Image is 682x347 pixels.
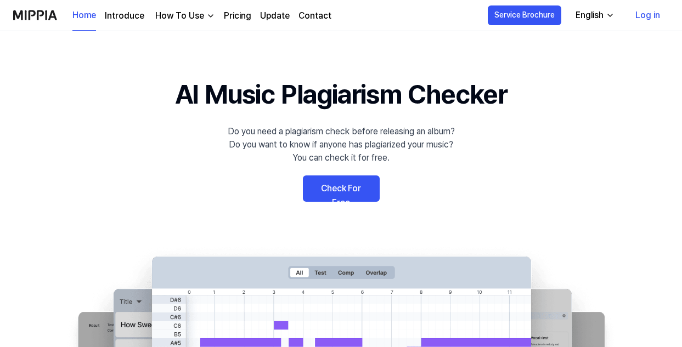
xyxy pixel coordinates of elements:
[72,1,96,31] a: Home
[567,4,621,26] button: English
[228,125,455,164] div: Do you need a plagiarism check before releasing an album? Do you want to know if anyone has plagi...
[175,75,507,114] h1: AI Music Plagiarism Checker
[260,9,290,22] a: Update
[298,9,331,22] a: Contact
[303,175,380,202] a: Check For Free
[206,12,215,20] img: down
[153,9,206,22] div: How To Use
[488,5,561,25] button: Service Brochure
[573,9,606,22] div: English
[105,9,144,22] a: Introduce
[153,9,215,22] button: How To Use
[224,9,251,22] a: Pricing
